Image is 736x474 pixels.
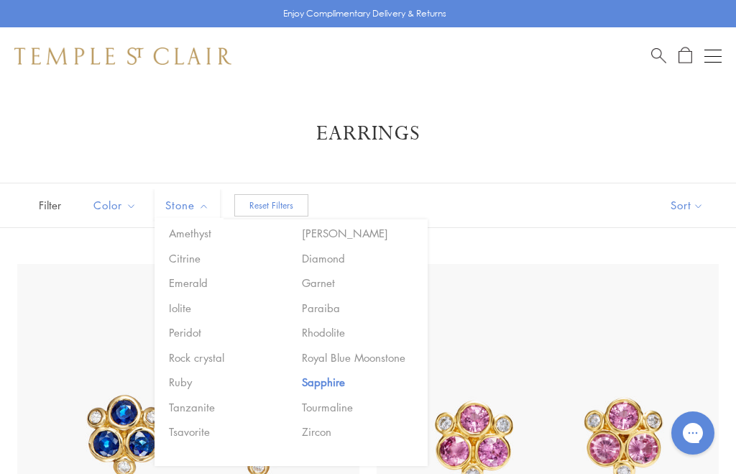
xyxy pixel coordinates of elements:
[283,6,446,21] p: Enjoy Complimentary Delivery & Returns
[664,406,722,460] iframe: Gorgias live chat messenger
[14,47,231,65] img: Temple St. Clair
[36,121,700,147] h1: Earrings
[704,47,722,65] button: Open navigation
[158,196,220,214] span: Stone
[86,196,147,214] span: Color
[678,47,692,65] a: Open Shopping Bag
[234,194,308,217] button: Reset Filters
[83,189,147,222] button: Color
[638,183,736,227] button: Show sort by
[155,189,220,222] button: Stone
[651,47,666,65] a: Search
